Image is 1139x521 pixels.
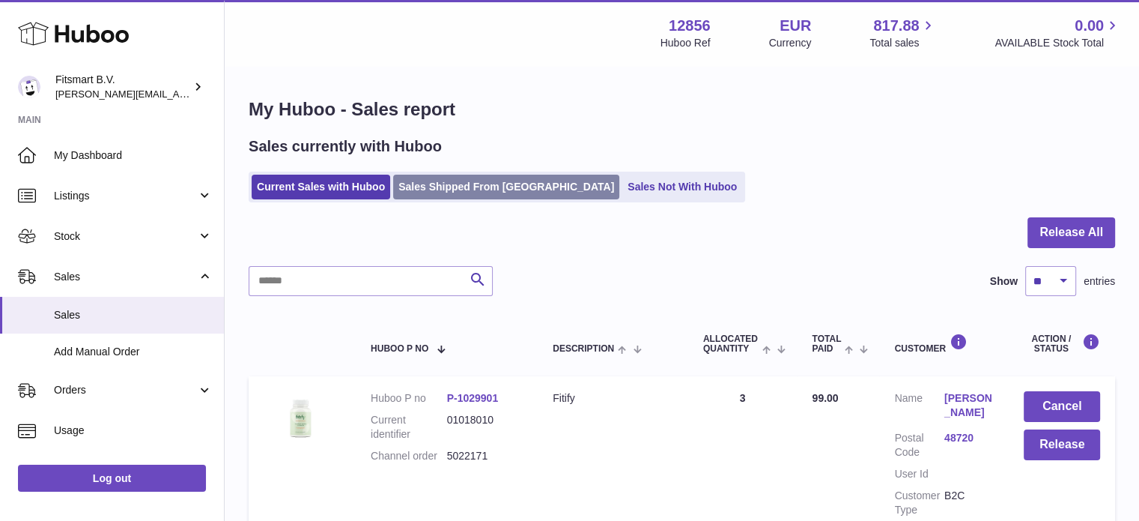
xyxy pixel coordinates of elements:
[54,345,213,359] span: Add Manual Order
[944,391,994,420] a: [PERSON_NAME]
[894,489,944,517] dt: Customer Type
[371,413,447,442] dt: Current identifier
[622,175,742,199] a: Sales Not With Huboo
[371,449,447,463] dt: Channel order
[894,334,994,354] div: Customer
[660,36,711,50] div: Huboo Ref
[18,76,40,98] img: jonathan@leaderoo.com
[894,431,944,460] dt: Postal Code
[54,308,213,322] span: Sales
[869,36,936,50] span: Total sales
[54,148,213,163] span: My Dashboard
[371,391,447,406] dt: Huboo P no
[1024,391,1100,422] button: Cancel
[55,73,190,101] div: Fitsmart B.V.
[703,334,759,354] span: ALLOCATED Quantity
[447,449,523,463] dd: 5022171
[1024,430,1100,460] button: Release
[447,413,523,442] dd: 01018010
[553,391,673,406] div: Fitify
[553,344,614,354] span: Description
[669,16,711,36] strong: 12856
[944,431,994,445] a: 48720
[990,274,1018,289] label: Show
[869,16,936,50] a: 817.88 Total sales
[447,392,499,404] a: P-1029901
[371,344,428,354] span: Huboo P no
[393,175,619,199] a: Sales Shipped From [GEOGRAPHIC_DATA]
[1024,334,1100,354] div: Action / Status
[54,189,197,203] span: Listings
[812,334,841,354] span: Total paid
[55,88,300,100] span: [PERSON_NAME][EMAIL_ADDRESS][DOMAIN_NAME]
[54,383,197,397] span: Orders
[994,36,1121,50] span: AVAILABLE Stock Total
[894,391,944,424] dt: Name
[249,136,442,157] h2: Sales currently with Huboo
[812,392,838,404] span: 99.00
[780,16,811,36] strong: EUR
[894,467,944,481] dt: User Id
[54,424,213,438] span: Usage
[54,229,197,244] span: Stock
[1084,274,1115,289] span: entries
[249,97,1115,121] h1: My Huboo - Sales report
[1027,217,1115,248] button: Release All
[54,270,197,284] span: Sales
[264,391,338,445] img: 128561739542540.png
[769,36,812,50] div: Currency
[1075,16,1104,36] span: 0.00
[252,175,390,199] a: Current Sales with Huboo
[873,16,919,36] span: 817.88
[18,465,206,492] a: Log out
[944,489,994,517] dd: B2C
[994,16,1121,50] a: 0.00 AVAILABLE Stock Total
